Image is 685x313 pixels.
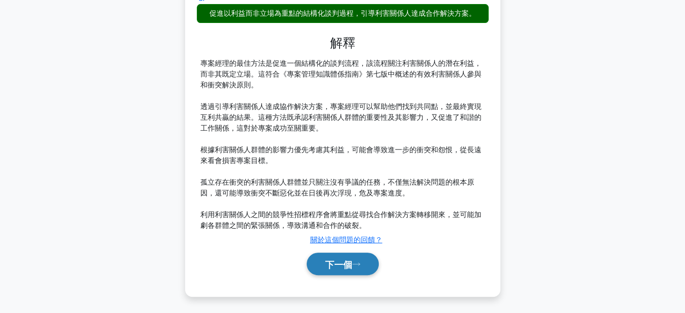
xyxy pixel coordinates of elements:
[200,178,474,197] font: 孤立存在衝突的利害關係人群體並只關注沒有爭議的任務，不僅無法解決問題的根本原因，還可能導致衝突不斷惡化並在日後再次浮現，危及專案進度。
[330,36,355,50] font: 解釋
[307,253,379,276] button: 下一個
[325,259,352,269] font: 下一個
[209,9,476,17] font: 促進以利益而非立場為重點的結構化談判過程，引導利害關係人達成合作解決方案。
[200,211,481,229] font: 利用利害關係人之間的競爭性招標程序會將重點從尋找合作解決方案轉移開來，並可能加劇各群體之間的緊張關係，導致溝通和合作的破裂。
[200,103,481,132] font: 透過引導利害關係人達成協作解決方案，專案經理可以幫助他們找到共同點，並最終實現互利共贏的結果。這種方法既承認利害​​關係人群體的重要性及其影響力，又促進了和諧的工作關係，這對於專案成功至關重要。
[200,59,481,89] font: 專案經理的最佳方法是促進一個結構化的談判流程，該流程關注利害關係人的潛在利益，而非其既定立場。這符合《專案管理知識體係指南》第七版中概述的有效利害關係人參與和衝突解決原則。
[310,236,382,244] a: 關於這個問題的回饋？
[200,146,481,164] font: 根據利害關係人群體的影響力優先考慮其利益，可能會導致進一步的衝突和怨恨，從長遠來看會損害專案目標。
